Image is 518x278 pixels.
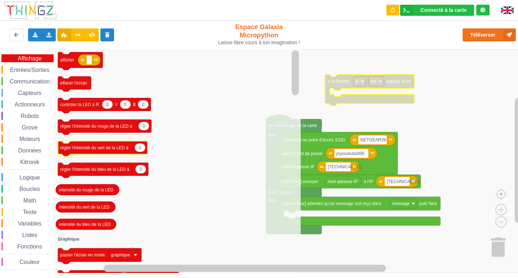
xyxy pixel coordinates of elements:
[328,179,358,184] text: mon adresse IP
[9,67,50,73] span: Entrées/Sorties
[59,222,111,227] text: intensité du bleu de la LED
[501,6,514,14] img: gb.png
[386,79,411,84] text: appuyé alors
[60,102,99,107] text: contrôler la LED à R
[60,124,132,129] text: régler l'intensité du rouge de la LED à
[19,159,40,165] span: Kitronik
[400,5,474,16] div: Ta base fonctionne bien !
[142,124,145,129] text: 0
[60,252,105,258] text: passer l'écran en mode
[364,179,373,184] text: à l'IP
[476,5,490,15] div: Tu es connecté au serveur de création de Thingz
[115,102,118,107] text: V
[142,102,145,107] text: 0
[106,102,109,107] text: 0
[133,102,136,107] text: B
[392,201,410,206] text: message
[18,174,41,181] span: Logique
[19,113,40,119] span: Robots
[17,147,42,154] span: Données
[16,243,43,250] span: Fonctions
[60,167,129,172] text: régler l'intensité du bleu de la LED à
[17,220,43,227] span: Variables
[282,151,323,156] text: avec le mot de passe
[282,201,381,206] text: [wifi serveur] attendre qu'un message soit reçu dans
[387,179,420,184] text: [TECHNICAL_ID]
[421,8,467,13] div: Connecté à la carte
[13,101,46,108] span: Actionneurs
[60,58,74,63] text: afficher
[215,23,303,46] div: Espace Galaxia Micropython
[139,145,141,150] text: 0
[282,164,314,169] text: avec l'adresse IP
[463,28,516,41] button: Téléverser
[22,197,37,204] span: Math
[327,79,349,84] text: si le bouton
[17,90,42,96] span: Capteurs
[60,81,87,86] text: effacer l'écran
[140,167,142,172] text: 0
[18,136,41,142] span: Moteurs
[22,209,37,215] span: Texte
[419,201,437,206] text: puis faire
[17,55,42,61] span: Affichage
[336,151,364,156] text: joyoustuba995
[19,259,41,265] span: Couleur
[371,79,377,84] text: est
[21,124,39,131] span: Grove
[111,252,130,258] text: graphique
[18,186,41,192] span: Boucles
[59,205,110,210] text: intensité du vert de la LED
[282,179,318,184] text: [wifi client] envoyer
[21,232,38,238] span: Listes
[3,1,57,20] img: thingz_logo.png
[59,187,114,192] text: intensité du rouge de la LED
[282,137,345,142] text: connexion au point d'accès SSID
[60,145,128,150] text: régler l'intensité du vert de la LED à
[9,78,51,85] span: Communication
[215,40,303,46] div: Laisse libre cours à ton imagination !
[58,237,79,242] text: Graphique
[328,164,361,169] text: [TECHNICAL_ID]
[360,137,386,142] text: NETGEAR38
[124,102,127,107] text: 0
[355,79,358,84] text: A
